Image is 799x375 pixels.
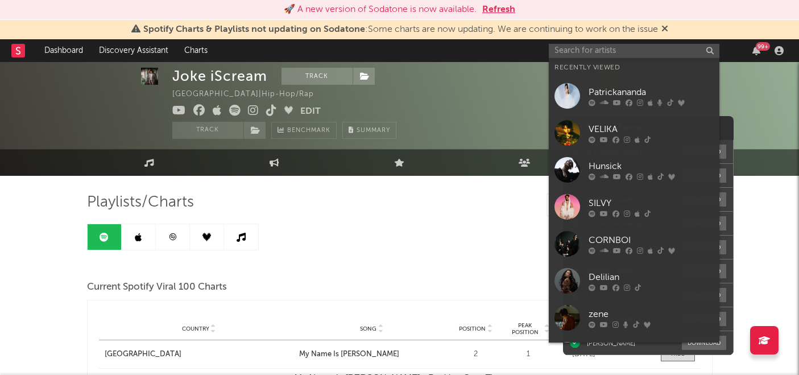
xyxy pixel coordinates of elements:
[549,225,719,262] a: CORNBOI
[281,68,353,85] button: Track
[459,325,486,332] span: Position
[300,105,321,119] button: Edit
[556,349,612,360] div: [DATE]
[549,77,719,114] a: Patrickananda
[549,188,719,225] a: SILVY
[287,124,330,138] span: Benchmark
[143,25,658,34] span: : Some charts are now updating. We are continuing to work on the issue
[143,25,365,34] span: Spotify Charts & Playlists not updating on Sodatone
[547,193,689,216] input: Search Playlists/Charts
[554,61,714,75] div: Recently Viewed
[284,3,477,17] div: 🚀 A new version of Sodatone is now available.
[172,88,327,101] div: [GEOGRAPHIC_DATA] | Hip-Hop/Rap
[357,127,390,134] span: Summary
[91,39,176,62] a: Discovery Assistant
[87,281,227,294] span: Current Spotify Viral 100 Charts
[589,197,714,211] div: SILVY
[661,25,668,34] span: Dismiss
[36,39,91,62] a: Dashboard
[507,322,543,336] span: Peak Position
[549,262,719,299] a: Delilian
[172,68,267,85] div: Joke iScream
[299,349,445,360] a: My Name Is [PERSON_NAME]
[549,114,719,151] a: VELIKA
[172,122,243,139] button: Track
[589,123,714,137] div: VELIKA
[549,299,719,336] a: zene
[299,349,399,360] div: My Name Is [PERSON_NAME]
[87,196,194,209] span: Playlists/Charts
[549,151,719,188] a: Hunsick
[342,122,396,139] button: Summary
[587,339,635,347] div: [PERSON_NAME]
[549,336,719,373] a: Trumsey
[589,86,714,100] div: Patrickananda
[589,160,714,174] div: Hunsick
[105,349,293,360] a: [GEOGRAPHIC_DATA]
[450,349,502,360] div: 2
[176,39,216,62] a: Charts
[182,325,209,332] span: Country
[360,325,376,332] span: Song
[105,349,181,360] div: [GEOGRAPHIC_DATA]
[756,42,770,51] div: 99 +
[589,271,714,285] div: Delilian
[589,234,714,248] div: CORNBOI
[482,3,515,17] button: Refresh
[752,46,760,55] button: 99+
[682,336,726,350] button: Download
[549,44,719,58] input: Search for artists
[271,122,337,139] a: Benchmark
[507,349,550,360] div: 1
[589,308,714,322] div: zene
